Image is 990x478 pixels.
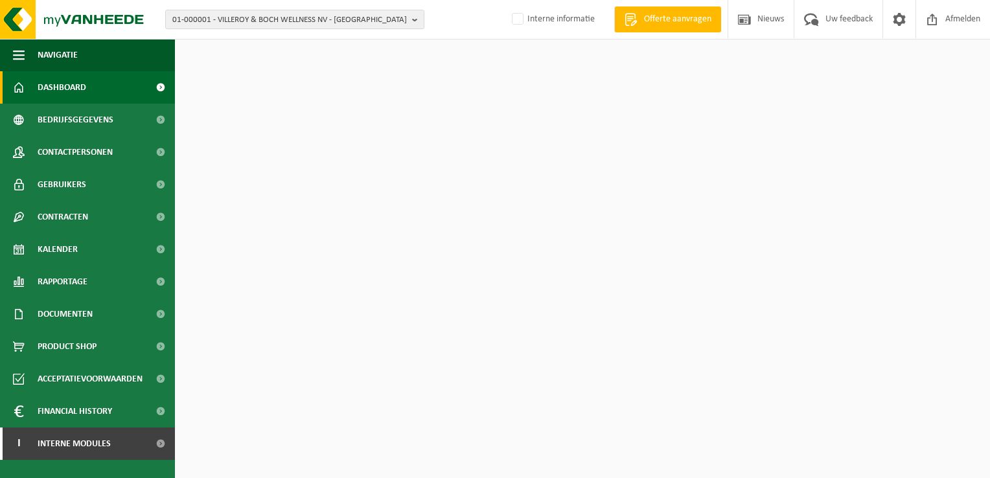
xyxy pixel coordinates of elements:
[641,13,715,26] span: Offerte aanvragen
[38,330,97,363] span: Product Shop
[13,427,25,460] span: I
[509,10,595,29] label: Interne informatie
[38,104,113,136] span: Bedrijfsgegevens
[38,201,88,233] span: Contracten
[165,10,424,29] button: 01-000001 - VILLEROY & BOCH WELLNESS NV - [GEOGRAPHIC_DATA]
[38,427,111,460] span: Interne modules
[172,10,407,30] span: 01-000001 - VILLEROY & BOCH WELLNESS NV - [GEOGRAPHIC_DATA]
[38,266,87,298] span: Rapportage
[38,298,93,330] span: Documenten
[38,39,78,71] span: Navigatie
[38,168,86,201] span: Gebruikers
[614,6,721,32] a: Offerte aanvragen
[38,363,143,395] span: Acceptatievoorwaarden
[38,233,78,266] span: Kalender
[38,136,113,168] span: Contactpersonen
[38,395,112,427] span: Financial History
[38,71,86,104] span: Dashboard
